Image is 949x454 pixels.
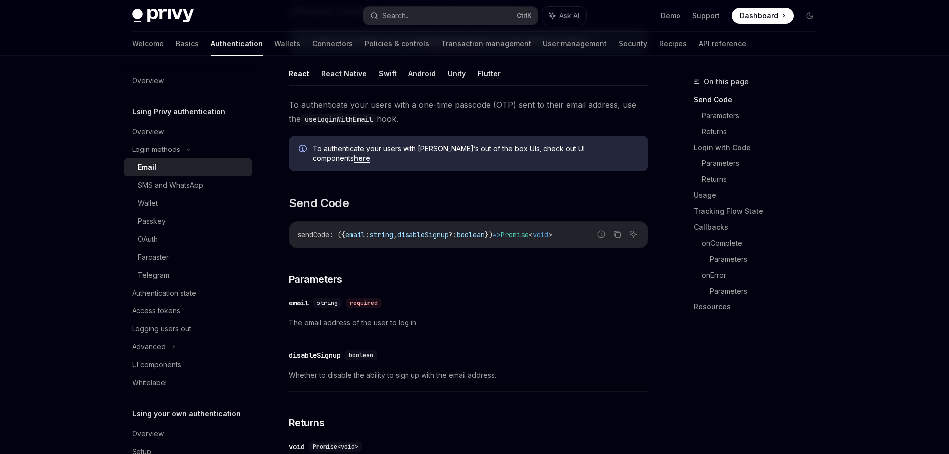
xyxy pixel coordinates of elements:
[124,320,252,338] a: Logging users out
[299,145,309,154] svg: Info
[124,194,252,212] a: Wallet
[289,442,305,452] div: void
[363,7,538,25] button: Search...CtrlK
[369,230,393,239] span: string
[124,302,252,320] a: Access tokens
[132,32,164,56] a: Welcome
[408,62,436,85] button: Android
[132,428,164,440] div: Overview
[274,32,300,56] a: Wallets
[659,32,687,56] a: Recipes
[138,269,169,281] div: Telegram
[132,126,164,138] div: Overview
[138,179,203,191] div: SMS and WhatsApp
[124,230,252,248] a: OAuth
[138,233,158,245] div: OAuth
[132,341,166,353] div: Advanced
[138,197,158,209] div: Wallet
[138,215,166,227] div: Passkey
[349,351,373,359] span: boolean
[702,108,825,124] a: Parameters
[301,114,377,125] code: useLoginWithEmail
[802,8,817,24] button: Toggle dark mode
[493,230,501,239] span: =>
[548,230,552,239] span: >
[611,228,624,241] button: Copy the contents from the code block
[710,251,825,267] a: Parameters
[365,230,369,239] span: :
[132,323,191,335] div: Logging users out
[559,11,579,21] span: Ask AI
[627,228,640,241] button: Ask AI
[321,62,367,85] button: React Native
[397,230,449,239] span: disableSignup
[289,369,648,381] span: Whether to disable the ability to sign up with the email address.
[543,32,607,56] a: User management
[533,230,548,239] span: void
[694,299,825,315] a: Resources
[289,195,349,211] span: Send Code
[740,11,778,21] span: Dashboard
[313,443,358,451] span: Promise<void>
[702,267,825,283] a: onError
[692,11,720,21] a: Support
[289,98,648,126] span: To authenticate your users with a one-time passcode (OTP) sent to their email address, use the hook.
[124,123,252,141] a: Overview
[448,62,466,85] button: Unity
[485,230,493,239] span: })
[138,251,169,263] div: Farcaster
[124,176,252,194] a: SMS and WhatsApp
[313,144,638,163] span: To authenticate your users with [PERSON_NAME]’s out of the box UIs, check out UI components .
[619,32,647,56] a: Security
[132,144,180,155] div: Login methods
[694,140,825,155] a: Login with Code
[694,203,825,219] a: Tracking Flow State
[661,11,680,21] a: Demo
[329,230,345,239] span: : ({
[289,317,648,329] span: The email address of the user to log in.
[694,219,825,235] a: Callbacks
[124,248,252,266] a: Farcaster
[699,32,746,56] a: API reference
[132,106,225,118] h5: Using Privy authentication
[365,32,429,56] a: Policies & controls
[124,425,252,443] a: Overview
[124,72,252,90] a: Overview
[211,32,263,56] a: Authentication
[702,235,825,251] a: onComplete
[529,230,533,239] span: <
[354,154,370,163] a: here
[449,230,457,239] span: ?:
[441,32,531,56] a: Transaction management
[132,75,164,87] div: Overview
[312,32,353,56] a: Connectors
[297,230,329,239] span: sendCode
[176,32,199,56] a: Basics
[132,359,181,371] div: UI components
[132,287,196,299] div: Authentication state
[382,10,410,22] div: Search...
[542,7,586,25] button: Ask AI
[393,230,397,239] span: ,
[124,374,252,392] a: Whitelabel
[289,62,309,85] button: React
[132,408,241,420] h5: Using your own authentication
[694,187,825,203] a: Usage
[517,12,532,20] span: Ctrl K
[345,230,365,239] span: email
[478,62,501,85] button: Flutter
[124,266,252,284] a: Telegram
[317,299,338,307] span: string
[595,228,608,241] button: Report incorrect code
[379,62,397,85] button: Swift
[132,305,180,317] div: Access tokens
[124,212,252,230] a: Passkey
[702,155,825,171] a: Parameters
[710,283,825,299] a: Parameters
[501,230,529,239] span: Promise
[124,158,252,176] a: Email
[289,272,342,286] span: Parameters
[132,377,167,389] div: Whitelabel
[124,284,252,302] a: Authentication state
[289,298,309,308] div: email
